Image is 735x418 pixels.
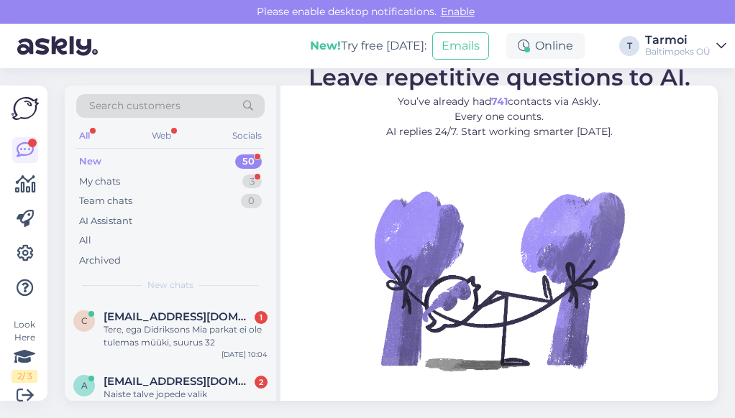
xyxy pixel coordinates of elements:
div: Web [149,126,174,145]
div: Socials [229,126,265,145]
span: New chats [147,279,193,292]
span: chrisheinlaid@gmail.com [104,310,253,323]
div: 50 [235,154,262,169]
div: Tere, ega Didriksons Mia parkat ei ole tulemas müüki, suurus 32 [104,323,268,349]
b: New! [310,39,341,52]
div: My chats [79,175,120,189]
div: All [79,233,91,248]
div: Team chats [79,194,132,208]
b: 741 [491,95,508,108]
span: a [81,380,88,391]
div: T [619,36,639,56]
div: 2 [255,376,268,389]
div: Look Here [12,318,37,383]
div: 3 [242,175,262,189]
span: andrestomingas@gmail.com [104,375,253,388]
span: Leave repetitive questions to AI. [309,63,690,91]
img: No Chat active [370,151,629,409]
a: TarmoiBaltimpeks OÜ [645,34,726,57]
div: 0 [241,194,262,208]
div: 2 / 3 [12,370,37,383]
span: Search customers [89,98,181,113]
span: c [81,315,88,326]
div: All [76,126,93,145]
span: Enable [437,5,479,18]
div: [DATE] 10:04 [222,349,268,360]
div: Try free [DATE]: [310,37,426,55]
img: Askly Logo [12,97,39,120]
div: AI Assistant [79,214,132,228]
div: 1 [255,311,268,324]
div: Archived [79,254,121,268]
div: Naiste talve jopede valik [104,388,268,401]
div: Tarmoi [645,34,711,46]
p: You’ve already had contacts via Askly. Every one counts. AI replies 24/7. Start working smarter [... [309,94,690,139]
div: New [79,154,101,169]
button: Emails [432,32,489,60]
div: Baltimpeks OÜ [645,46,711,57]
div: Online [506,33,585,59]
